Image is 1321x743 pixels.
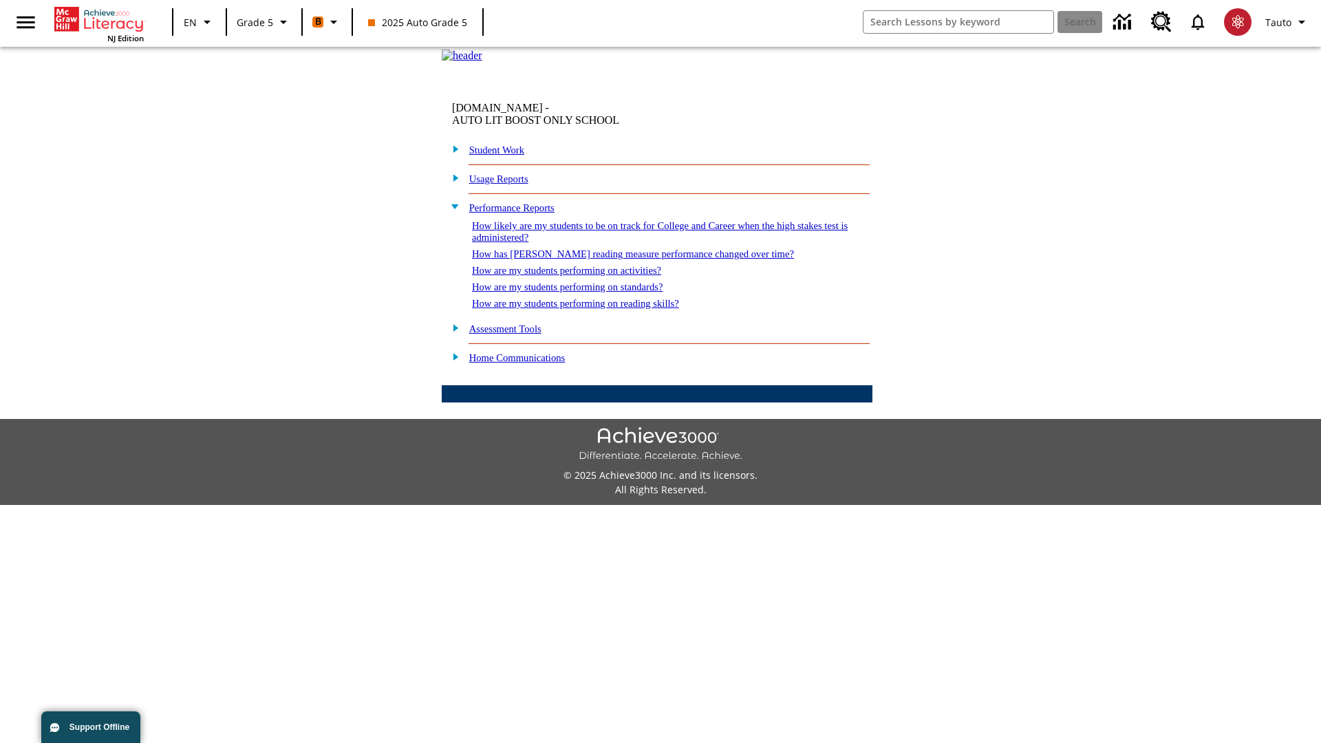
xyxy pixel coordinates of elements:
a: How has [PERSON_NAME] reading measure performance changed over time? [472,248,794,259]
a: Data Center [1105,3,1143,41]
div: Home [54,4,144,43]
a: How are my students performing on standards? [472,281,663,292]
a: Performance Reports [469,202,555,213]
a: How are my students performing on reading skills? [472,298,679,309]
a: How are my students performing on activities? [472,265,661,276]
a: Usage Reports [469,173,528,184]
img: header [442,50,482,62]
img: plus.gif [445,321,460,334]
span: Tauto [1265,15,1291,30]
span: EN [184,15,197,30]
span: B [315,13,321,30]
input: search field [863,11,1053,33]
a: Home Communications [469,352,566,363]
a: Assessment Tools [469,323,541,334]
span: 2025 Auto Grade 5 [368,15,467,30]
a: Notifications [1180,4,1216,40]
span: NJ Edition [107,33,144,43]
img: plus.gif [445,350,460,363]
button: Profile/Settings [1260,10,1315,34]
span: Support Offline [69,722,129,732]
a: Resource Center, Will open in new tab [1143,3,1180,41]
img: avatar image [1224,8,1252,36]
img: plus.gif [445,142,460,155]
button: Select a new avatar [1216,4,1260,40]
a: How likely are my students to be on track for College and Career when the high stakes test is adm... [472,220,848,243]
button: Open side menu [6,2,46,43]
nobr: AUTO LIT BOOST ONLY SCHOOL [452,114,619,126]
span: Grade 5 [237,15,273,30]
td: [DOMAIN_NAME] - [452,102,705,127]
button: Language: EN, Select a language [178,10,222,34]
img: plus.gif [445,171,460,184]
button: Boost Class color is orange. Change class color [307,10,347,34]
a: Student Work [469,144,524,155]
img: Achieve3000 Differentiate Accelerate Achieve [579,427,742,462]
img: minus.gif [445,200,460,213]
button: Grade: Grade 5, Select a grade [231,10,297,34]
button: Support Offline [41,711,140,743]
